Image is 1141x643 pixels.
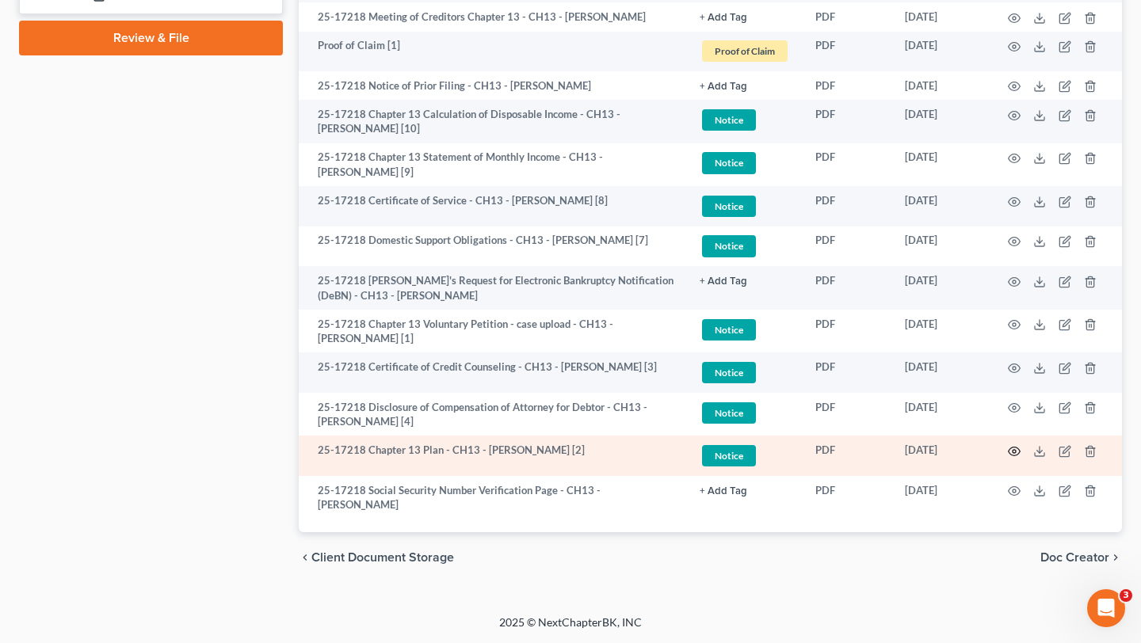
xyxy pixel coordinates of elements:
td: PDF [803,100,892,143]
td: 25-17218 Chapter 13 Voluntary Petition - case upload - CH13 - [PERSON_NAME] [1] [299,310,687,353]
span: Notice [702,402,756,424]
div: 2025 © NextChapterBK, INC [119,614,1022,643]
td: 25-17218 Certificate of Credit Counseling - CH13 - [PERSON_NAME] [3] [299,352,687,393]
span: Notice [702,445,756,466]
span: 3 [1120,589,1132,602]
span: Notice [702,319,756,341]
td: 25-17218 Chapter 13 Plan - CH13 - [PERSON_NAME] [2] [299,436,687,476]
td: [DATE] [892,100,989,143]
td: [DATE] [892,393,989,436]
button: chevron_left Client Document Storage [299,551,454,564]
td: [DATE] [892,476,989,519]
a: Notice [700,443,790,469]
td: PDF [803,393,892,436]
button: + Add Tag [700,13,747,23]
td: PDF [803,266,892,310]
td: [DATE] [892,2,989,31]
td: 25-17218 Certificate of Service - CH13 - [PERSON_NAME] [8] [299,186,687,226]
td: PDF [803,71,892,100]
a: Notice [700,400,790,426]
td: 25-17218 Social Security Number Verification Page - CH13 - [PERSON_NAME] [299,476,687,519]
span: Notice [702,235,756,257]
a: + Add Tag [700,10,790,25]
span: Notice [702,152,756,173]
td: 25-17218 Meeting of Creditors Chapter 13 - CH13 - [PERSON_NAME] [299,2,687,31]
td: 25-17218 Chapter 13 Statement of Monthly Income - CH13 - [PERSON_NAME] [9] [299,143,687,187]
a: Notice [700,150,790,176]
td: 25-17218 [PERSON_NAME]'s Request for Electronic Bankruptcy Notification (DeBN) - CH13 - [PERSON_N... [299,266,687,310]
iframe: Intercom live chat [1087,589,1125,627]
span: Notice [702,196,756,217]
a: + Add Tag [700,78,790,93]
td: [DATE] [892,32,989,72]
td: PDF [803,476,892,519]
button: + Add Tag [700,276,747,287]
span: Client Document Storage [311,551,454,564]
td: [DATE] [892,186,989,226]
span: Notice [702,109,756,131]
i: chevron_left [299,551,311,564]
td: PDF [803,2,892,31]
td: [DATE] [892,352,989,393]
a: Notice [700,193,790,219]
td: 25-17218 Domestic Support Obligations - CH13 - [PERSON_NAME] [7] [299,226,687,267]
td: [DATE] [892,266,989,310]
button: + Add Tag [700,486,747,497]
a: Review & File [19,21,283,55]
button: Doc Creator chevron_right [1040,551,1122,564]
td: PDF [803,436,892,476]
td: 25-17218 Chapter 13 Calculation of Disposable Income - CH13 - [PERSON_NAME] [10] [299,100,687,143]
a: Proof of Claim [700,38,790,64]
a: Notice [700,360,790,386]
td: Proof of Claim [1] [299,32,687,72]
td: PDF [803,226,892,267]
td: PDF [803,32,892,72]
td: 25-17218 Notice of Prior Filing - CH13 - [PERSON_NAME] [299,71,687,100]
button: + Add Tag [700,82,747,92]
td: [DATE] [892,436,989,476]
td: PDF [803,143,892,187]
i: chevron_right [1109,551,1122,564]
td: PDF [803,186,892,226]
a: Notice [700,233,790,259]
td: PDF [803,310,892,353]
span: Doc Creator [1040,551,1109,564]
a: + Add Tag [700,483,790,498]
span: Notice [702,362,756,383]
a: Notice [700,317,790,343]
td: [DATE] [892,310,989,353]
td: [DATE] [892,143,989,187]
td: 25-17218 Disclosure of Compensation of Attorney for Debtor - CH13 - [PERSON_NAME] [4] [299,393,687,436]
td: [DATE] [892,226,989,267]
td: [DATE] [892,71,989,100]
td: PDF [803,352,892,393]
a: Notice [700,107,790,133]
a: + Add Tag [700,273,790,288]
span: Proof of Claim [702,40,788,62]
